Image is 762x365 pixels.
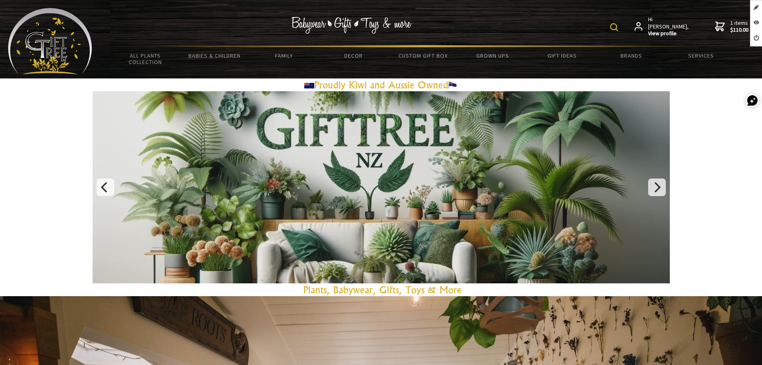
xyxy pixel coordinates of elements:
button: Next [648,178,666,196]
strong: View profile [648,30,689,37]
button: Previous [97,178,114,196]
a: 1 items$110.00 [715,16,748,37]
a: Gift Ideas [527,47,596,64]
a: Plants, Babywear, Gifts, Toys & Mor [303,284,457,296]
img: Babywear - Gifts - Toys & more [291,17,411,34]
a: Brands [597,47,666,64]
a: Services [666,47,736,64]
a: Babies & Children [180,47,249,64]
img: product search [610,23,618,31]
a: Custom Gift Box [388,47,458,64]
a: Proudly Kiwi and Aussie Owned [304,79,458,91]
a: Decor [319,47,388,64]
a: Hi [PERSON_NAME],View profile [635,16,689,37]
a: All Plants Collection [111,47,180,70]
strong: $110.00 [730,26,748,34]
span: 1 items [730,19,748,34]
span: Hi [PERSON_NAME], [648,16,689,37]
img: Babyware - Gifts - Toys and more... [8,8,92,74]
a: Family [249,47,319,64]
a: Grown Ups [458,47,527,64]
